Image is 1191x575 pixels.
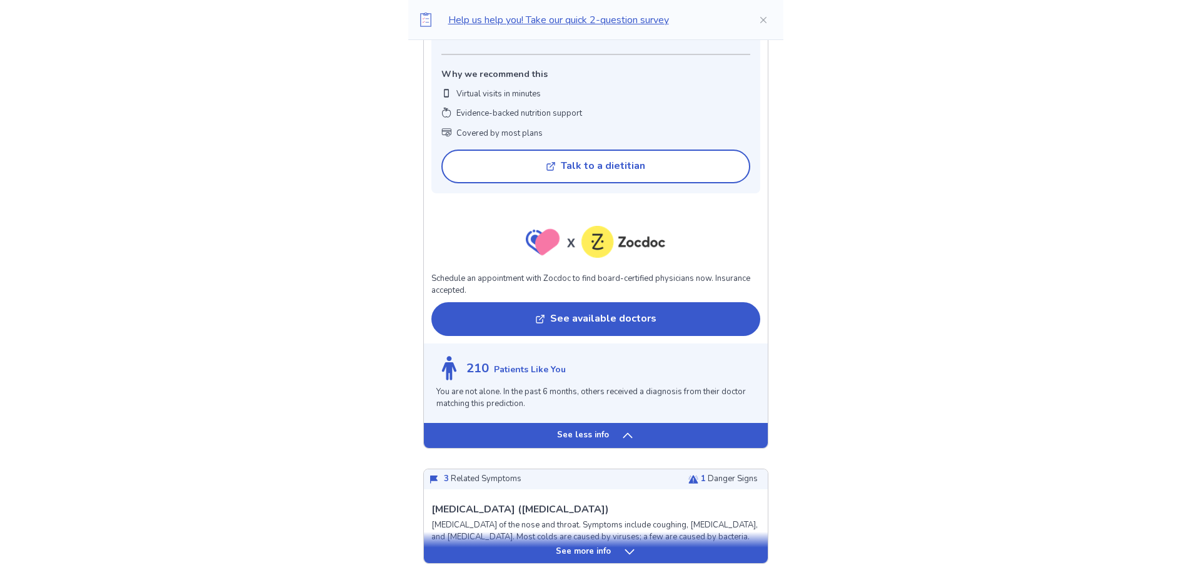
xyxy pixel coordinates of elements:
[444,473,449,484] span: 3
[431,273,760,297] p: Schedule an appointment with Zocdoc to find board-certified physicians now. Insurance accepted.
[456,108,582,120] p: Evidence-backed nutrition support
[701,473,706,484] span: 1
[448,13,738,28] p: Help us help you! Take our quick 2-question survey
[494,363,566,376] p: Patients Like You
[431,519,760,544] p: [MEDICAL_DATA] of the nose and throat. Symptoms include coughing, [MEDICAL_DATA], and [MEDICAL_DA...
[556,546,611,558] p: See more info
[444,473,521,486] p: Related Symptoms
[431,297,760,336] a: See available doctors
[436,386,755,410] p: You are not alone. In the past 6 months, others received a diagnosis from their doctor matching t...
[431,502,609,517] p: [MEDICAL_DATA] ([MEDICAL_DATA])
[441,150,750,183] button: Talk to a dietitian
[456,128,543,140] p: Covered by most plans
[456,88,541,101] p: Virtual visits in minutes
[557,429,609,442] p: See less info
[466,359,489,378] p: 210
[526,226,666,258] img: zocdoc
[431,302,760,336] button: See available doctors
[701,473,758,486] p: Danger Signs
[441,68,750,81] p: Why we recommend this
